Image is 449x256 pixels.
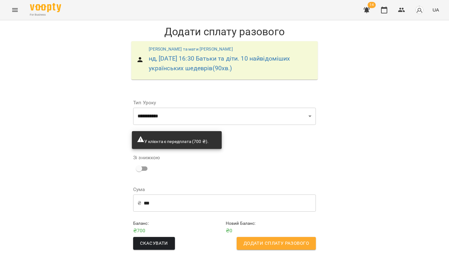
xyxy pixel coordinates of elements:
button: Menu [7,2,22,17]
h6: Баланс : [133,220,223,227]
h1: Додати сплату разового [128,25,321,38]
span: Скасувати [140,239,168,248]
img: Voopty Logo [30,3,61,12]
p: ₴ 0 [226,227,316,234]
img: avatar_s.png [415,6,424,14]
span: У клієнта є передплата (700 ₴). [137,139,209,144]
label: Зі знижкою [133,155,160,160]
label: Сума [133,187,316,192]
label: Тип Уроку [133,100,316,105]
h6: Новий Баланс : [226,220,316,227]
a: нд, [DATE] 16:30 Батьки та діти. 10 найвідоміших українських шедеврів(90хв.) [149,55,290,72]
p: ₴ [138,199,141,207]
button: Додати сплату разового [237,237,316,250]
span: For Business [30,13,61,17]
span: 14 [368,2,376,8]
a: [PERSON_NAME] та мати [PERSON_NAME] [149,47,233,52]
p: ₴ 700 [133,227,223,234]
button: Скасувати [133,237,175,250]
span: Додати сплату разового [244,239,309,248]
span: UA [432,7,439,13]
button: UA [430,4,442,16]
